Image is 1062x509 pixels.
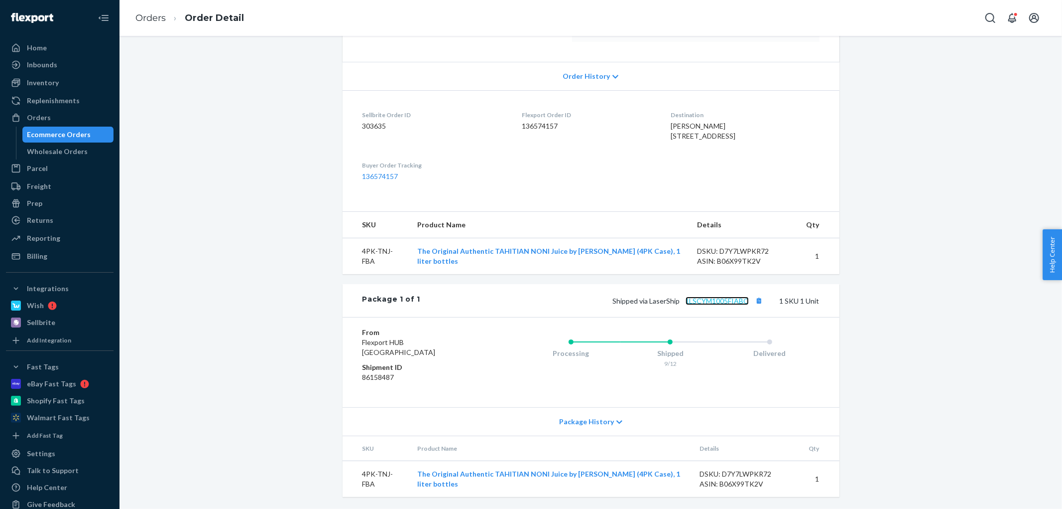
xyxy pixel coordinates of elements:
button: Help Center [1043,229,1062,280]
a: 1LSCYM1005FIABC [686,297,749,305]
a: Sellbrite [6,315,114,331]
div: Prep [27,198,42,208]
a: Prep [6,195,114,211]
th: Qty [801,436,839,461]
a: Add Fast Tag [6,430,114,442]
a: Order Detail [185,12,244,23]
a: Shopify Fast Tags [6,393,114,409]
th: Details [692,436,801,461]
th: Product Name [409,212,689,238]
a: Wholesale Orders [22,144,114,160]
a: Talk to Support [6,463,114,479]
a: Add Integration [6,335,114,346]
div: Billing [27,251,47,261]
div: Shopify Fast Tags [27,396,85,406]
a: Replenishments [6,93,114,109]
div: Integrations [27,284,69,294]
dt: From [362,328,481,338]
button: Open account menu [1024,8,1044,28]
div: Sellbrite [27,318,55,328]
div: Processing [521,348,621,358]
td: 1 [798,238,839,275]
div: Shipped [620,348,720,358]
div: Package 1 of 1 [362,294,421,307]
dd: 136574157 [522,121,655,131]
div: 1 SKU 1 Unit [420,294,819,307]
div: ASIN: B06X99TK2V [700,479,793,489]
dd: 303635 [362,121,506,131]
div: Returns [27,215,53,225]
th: Qty [798,212,839,238]
a: Orders [135,12,166,23]
button: Fast Tags [6,359,114,375]
div: Wish [27,301,44,311]
span: Flexport HUB [GEOGRAPHIC_DATA] [362,338,436,356]
dd: 86158487 [362,372,481,382]
dt: Destination [671,111,819,119]
img: Flexport logo [11,13,53,23]
dt: Buyer Order Tracking [362,161,506,170]
div: Inbounds [27,60,57,70]
td: 1 [801,461,839,498]
div: Replenishments [27,96,80,106]
div: Settings [27,449,55,459]
a: Parcel [6,161,114,176]
div: DSKU: D7Y7LWPKR72 [697,246,791,256]
div: 9/12 [620,359,720,368]
a: Orders [6,110,114,126]
ol: breadcrumbs [127,3,252,33]
div: Delivered [720,348,820,358]
a: Inventory [6,75,114,91]
div: Freight [27,181,51,191]
a: Returns [6,212,114,228]
div: Inventory [27,78,59,88]
button: Open notifications [1002,8,1022,28]
div: Help Center [27,483,67,493]
span: Order History [563,71,610,81]
a: Help Center [6,480,114,496]
a: Settings [6,446,114,462]
td: 4PK-TNJ-FBA [343,461,410,498]
div: Add Integration [27,336,71,344]
a: Walmart Fast Tags [6,410,114,426]
span: [PERSON_NAME] [STREET_ADDRESS] [671,122,735,140]
span: Package History [559,417,614,427]
div: ASIN: B06X99TK2V [697,256,791,266]
th: SKU [343,436,410,461]
div: Talk to Support [27,466,79,476]
button: Close Navigation [94,8,114,28]
dt: Shipment ID [362,362,481,372]
a: eBay Fast Tags [6,376,114,392]
div: Ecommerce Orders [27,130,91,140]
div: Orders [27,113,51,123]
td: 4PK-TNJ-FBA [343,238,409,275]
div: Home [27,43,47,53]
span: Shipped via LaserShip [613,297,766,305]
div: Walmart Fast Tags [27,413,90,423]
dt: Sellbrite Order ID [362,111,506,119]
button: Integrations [6,281,114,297]
a: Wish [6,298,114,314]
th: Details [689,212,799,238]
button: Copy tracking number [753,294,766,307]
a: Reporting [6,230,114,246]
a: Home [6,40,114,56]
a: 136574157 [362,172,398,180]
th: Product Name [410,436,692,461]
a: The Original Authentic TAHITIAN NONI Juice by [PERSON_NAME] (4PK Case), 1 liter bottles [418,470,681,488]
a: Inbounds [6,57,114,73]
div: Reporting [27,233,60,243]
div: eBay Fast Tags [27,379,76,389]
a: Freight [6,178,114,194]
a: Ecommerce Orders [22,127,114,143]
div: Parcel [27,164,48,173]
div: Wholesale Orders [27,147,88,157]
dt: Flexport Order ID [522,111,655,119]
th: SKU [343,212,409,238]
button: Open Search Box [980,8,1000,28]
a: The Original Authentic TAHITIAN NONI Juice by [PERSON_NAME] (4PK Case), 1 liter bottles [417,247,680,265]
div: Fast Tags [27,362,59,372]
div: Add Fast Tag [27,431,63,440]
a: Billing [6,248,114,264]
